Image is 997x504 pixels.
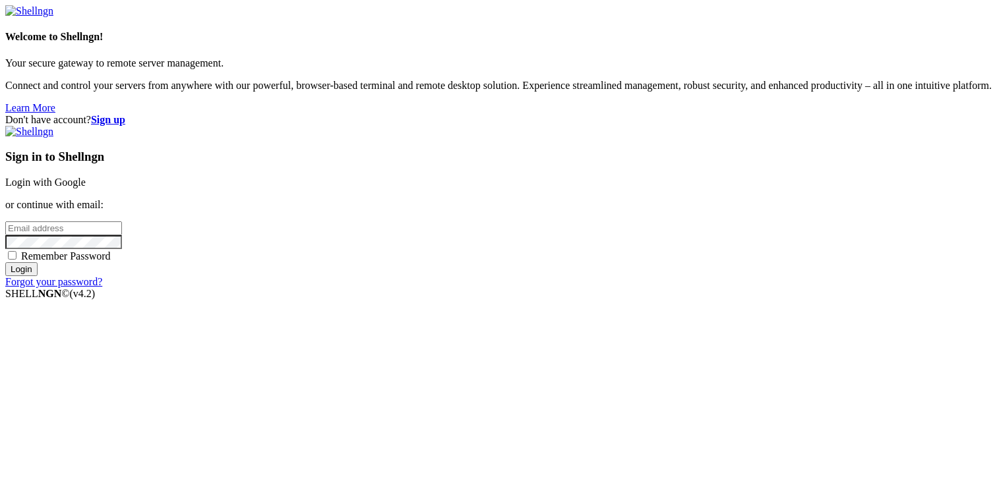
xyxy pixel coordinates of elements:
[5,177,86,188] a: Login with Google
[5,114,992,126] div: Don't have account?
[5,80,992,92] p: Connect and control your servers from anywhere with our powerful, browser-based terminal and remo...
[5,288,95,299] span: SHELL ©
[5,102,55,113] a: Learn More
[5,199,992,211] p: or continue with email:
[21,250,111,262] span: Remember Password
[70,288,96,299] span: 4.2.0
[8,251,16,260] input: Remember Password
[5,57,992,69] p: Your secure gateway to remote server management.
[5,5,53,17] img: Shellngn
[91,114,125,125] a: Sign up
[5,276,102,287] a: Forgot your password?
[5,31,992,43] h4: Welcome to Shellngn!
[5,150,992,164] h3: Sign in to Shellngn
[5,126,53,138] img: Shellngn
[5,221,122,235] input: Email address
[38,288,62,299] b: NGN
[5,262,38,276] input: Login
